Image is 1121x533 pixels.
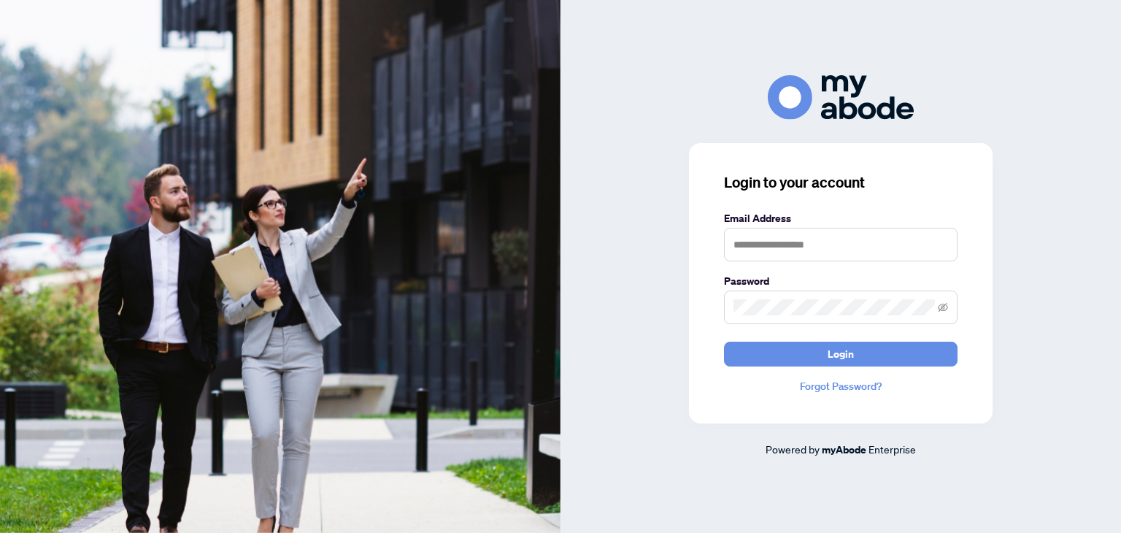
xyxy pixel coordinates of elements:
span: Enterprise [868,442,916,456]
span: Login [828,342,854,366]
button: Login [724,342,958,367]
a: Forgot Password? [724,378,958,394]
span: Powered by [766,442,820,456]
img: ma-logo [768,75,914,120]
label: Password [724,273,958,289]
label: Email Address [724,210,958,226]
span: eye-invisible [938,302,948,312]
h3: Login to your account [724,172,958,193]
a: myAbode [822,442,866,458]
